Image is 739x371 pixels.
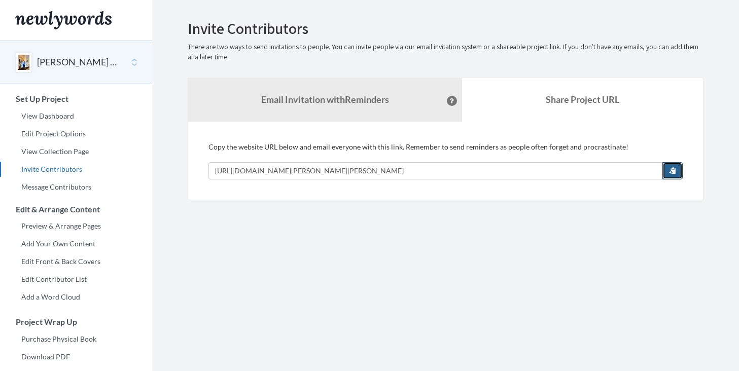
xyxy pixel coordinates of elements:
h3: Edit & Arrange Content [1,205,152,214]
p: There are two ways to send invitations to people. You can invite people via our email invitation ... [188,42,703,62]
strong: Email Invitation with Reminders [261,94,389,105]
div: Copy the website URL below and email everyone with this link. Remember to send reminders as peopl... [208,142,683,179]
h2: Invite Contributors [188,20,703,37]
h3: Set Up Project [1,94,152,103]
img: Newlywords logo [15,11,112,29]
h3: Project Wrap Up [1,317,152,326]
button: [PERSON_NAME] and [PERSON_NAME]'s 30th Anniversary [37,56,119,69]
b: Share Project URL [546,94,619,105]
span: Support [21,7,58,16]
